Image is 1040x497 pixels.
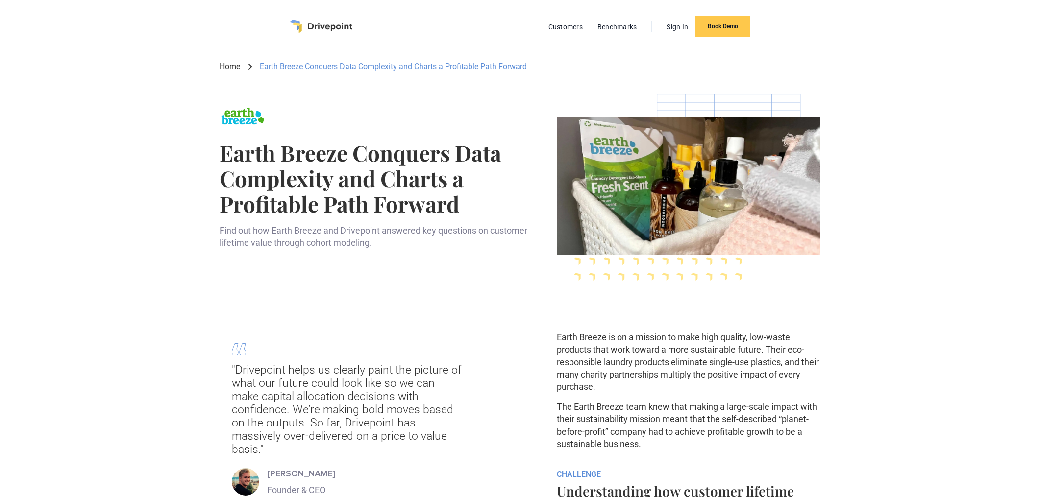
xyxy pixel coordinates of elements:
[220,61,240,72] a: Home
[557,401,820,450] p: The Earth Breeze team knew that making a large-scale impact with their sustainability mission mea...
[557,331,820,393] p: Earth Breeze is on a mission to make high quality, low-waste products that work toward a more sus...
[267,468,335,480] div: [PERSON_NAME]
[557,470,820,479] h6: CHALLENGE
[220,140,549,216] h1: Earth Breeze Conquers Data Complexity and Charts a Profitable Path Forward
[662,21,693,33] a: Sign In
[593,21,642,33] a: Benchmarks
[267,484,335,496] div: Founder & CEO
[695,16,750,37] a: Book Demo
[290,20,352,33] a: home
[544,21,588,33] a: Customers
[220,224,549,249] p: Find out how Earth Breeze and Drivepoint answered key questions on customer lifetime value throug...
[232,363,464,456] div: "Drivepoint helps us clearly paint the picture of what our future could look like so we can make ...
[260,61,527,72] div: Earth Breeze Conquers Data Complexity and Charts a Profitable Path Forward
